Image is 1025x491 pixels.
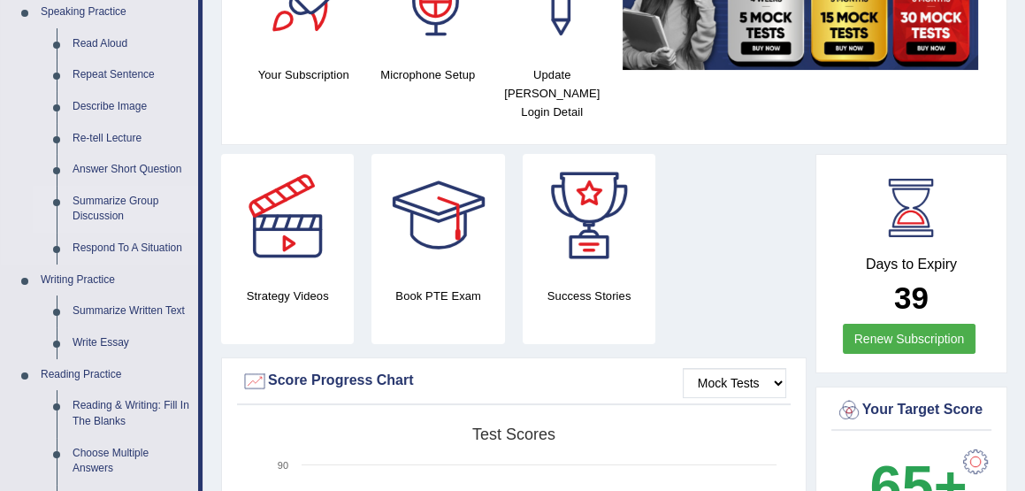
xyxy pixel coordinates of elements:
div: Score Progress Chart [241,368,786,395]
a: Write Essay [65,327,198,359]
a: Reading & Writing: Fill In The Blanks [65,390,198,437]
text: 90 [278,460,288,471]
a: Answer Short Question [65,154,198,186]
h4: Your Subscription [250,65,356,84]
a: Choose Multiple Answers [65,438,198,485]
h4: Success Stories [523,287,655,305]
h4: Update [PERSON_NAME] Login Detail [499,65,605,121]
a: Read Aloud [65,28,198,60]
a: Re-tell Lecture [65,123,198,155]
h4: Strategy Videos [221,287,354,305]
a: Repeat Sentence [65,59,198,91]
tspan: Test scores [472,426,555,443]
h4: Days to Expiry [836,257,987,272]
b: 39 [894,280,929,315]
div: Your Target Score [836,397,987,424]
a: Reading Practice [33,359,198,391]
a: Writing Practice [33,265,198,296]
a: Renew Subscription [843,324,976,354]
a: Respond To A Situation [65,233,198,265]
h4: Book PTE Exam [371,287,504,305]
a: Describe Image [65,91,198,123]
h4: Microphone Setup [374,65,480,84]
a: Summarize Group Discussion [65,186,198,233]
a: Summarize Written Text [65,295,198,327]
